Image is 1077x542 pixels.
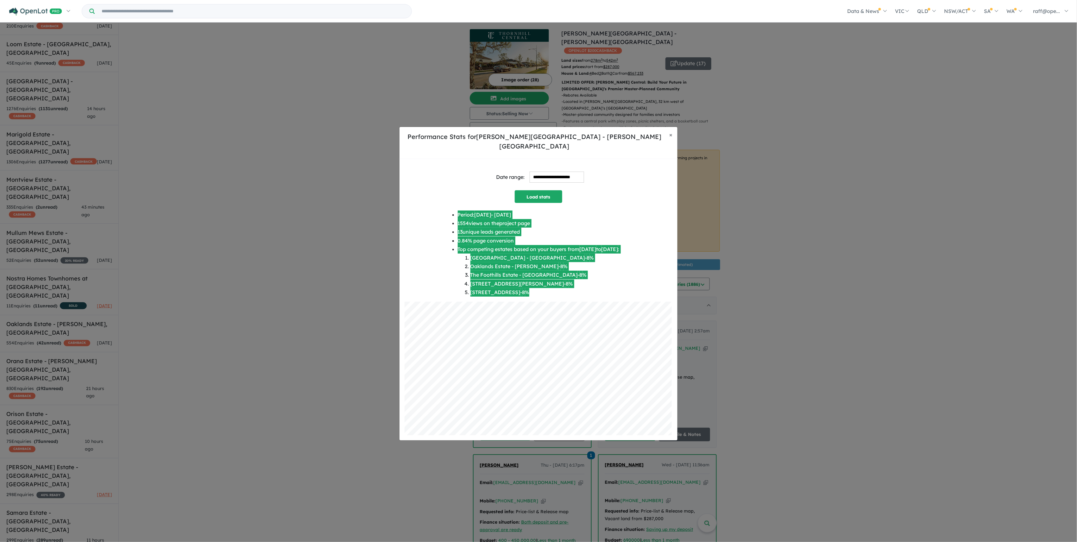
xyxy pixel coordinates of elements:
[470,288,620,297] li: - 8 %
[470,262,620,271] li: - 8 %
[470,255,585,261] a: [GEOGRAPHIC_DATA] - [GEOGRAPHIC_DATA]
[458,211,620,219] li: Period: [DATE] - [DATE]
[470,271,620,279] li: - 8 %
[669,131,672,138] span: ×
[1033,8,1060,14] span: raff@ope...
[405,132,664,151] h5: Performance Stats for [PERSON_NAME][GEOGRAPHIC_DATA] - [PERSON_NAME][GEOGRAPHIC_DATA]
[470,289,520,295] a: [STREET_ADDRESS]
[470,280,620,288] li: - 8 %
[470,272,578,278] a: The Foothills Estate - [GEOGRAPHIC_DATA]
[458,236,620,245] li: 0.84 % page conversion
[458,219,620,228] li: 1554 views on the project page
[470,280,564,287] a: [STREET_ADDRESS][PERSON_NAME]
[515,190,562,203] button: Load stats
[496,173,525,181] div: Date range:
[9,8,62,16] img: Openlot PRO Logo White
[96,4,410,18] input: Try estate name, suburb, builder or developer
[470,254,620,262] li: - 8 %
[458,228,620,236] li: 13 unique leads generated
[458,245,620,297] li: Top competing estates based on your buyers from [DATE] to [DATE] :
[470,263,559,269] a: Oaklands Estate - [PERSON_NAME]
